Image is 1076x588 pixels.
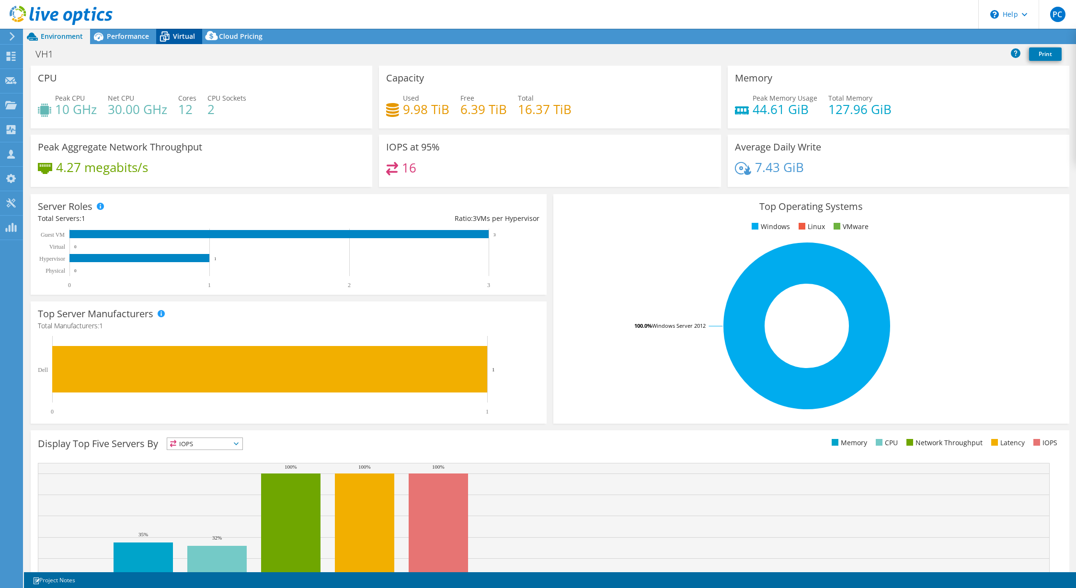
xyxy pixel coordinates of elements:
li: IOPS [1031,438,1057,448]
span: 1 [99,321,103,330]
text: 0 [74,268,77,273]
span: Peak CPU [55,93,85,103]
text: 100% [358,464,371,470]
span: Performance [107,32,149,41]
span: PC [1050,7,1065,22]
text: Physical [46,267,65,274]
text: Hypervisor [39,255,65,262]
h4: 6.39 TiB [460,104,507,115]
li: VMware [831,221,869,232]
li: Latency [989,438,1025,448]
text: 1 [214,256,217,261]
div: Total Servers: [38,213,288,224]
span: IOPS [167,438,242,450]
span: Total Memory [828,93,872,103]
text: 3 [493,232,496,237]
text: 100% [285,464,297,470]
text: 2 [348,282,351,288]
h3: Top Operating Systems [561,201,1062,212]
li: CPU [873,438,898,448]
span: Cloud Pricing [219,32,263,41]
span: Used [403,93,419,103]
h4: 44.61 GiB [753,104,817,115]
h4: 4.27 megabits/s [56,162,148,173]
div: Ratio: VMs per Hypervisor [288,213,539,224]
h4: 2 [207,104,246,115]
span: Environment [41,32,83,41]
tspan: 100.0% [634,322,652,329]
h3: Top Server Manufacturers [38,309,153,319]
li: Memory [829,438,867,448]
h4: 30.00 GHz [108,104,167,115]
a: Print [1029,47,1062,61]
span: Net CPU [108,93,134,103]
span: Virtual [173,32,195,41]
text: 0 [68,282,71,288]
span: 3 [473,214,477,223]
span: Cores [178,93,196,103]
h4: 127.96 GiB [828,104,892,115]
text: Dell [38,367,48,373]
span: Free [460,93,474,103]
h1: VH1 [31,49,68,59]
text: 1 [486,408,489,415]
span: Total [518,93,534,103]
h3: CPU [38,73,57,83]
svg: \n [990,10,999,19]
text: 1 [208,282,211,288]
h4: 16 [402,162,416,173]
h4: 16.37 TiB [518,104,572,115]
h3: IOPS at 95% [386,142,440,152]
text: 100% [432,464,445,470]
text: 3 [487,282,490,288]
text: Guest VM [41,231,65,238]
h4: 12 [178,104,196,115]
text: 1 [492,367,495,372]
a: Project Notes [26,574,82,586]
h3: Server Roles [38,201,92,212]
span: CPU Sockets [207,93,246,103]
li: Linux [796,221,825,232]
h3: Peak Aggregate Network Throughput [38,142,202,152]
h4: 10 GHz [55,104,97,115]
tspan: Windows Server 2012 [652,322,706,329]
h4: Total Manufacturers: [38,321,539,331]
text: 0 [51,408,54,415]
li: Windows [749,221,790,232]
h4: 9.98 TiB [403,104,449,115]
h3: Capacity [386,73,424,83]
text: 0 [74,244,77,249]
span: Peak Memory Usage [753,93,817,103]
text: 32% [212,535,222,541]
h4: 7.43 GiB [755,162,804,173]
h3: Average Daily Write [735,142,821,152]
li: Network Throughput [904,438,983,448]
text: Virtual [49,243,66,250]
span: 1 [81,214,85,223]
h3: Memory [735,73,772,83]
text: 35% [138,531,148,537]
